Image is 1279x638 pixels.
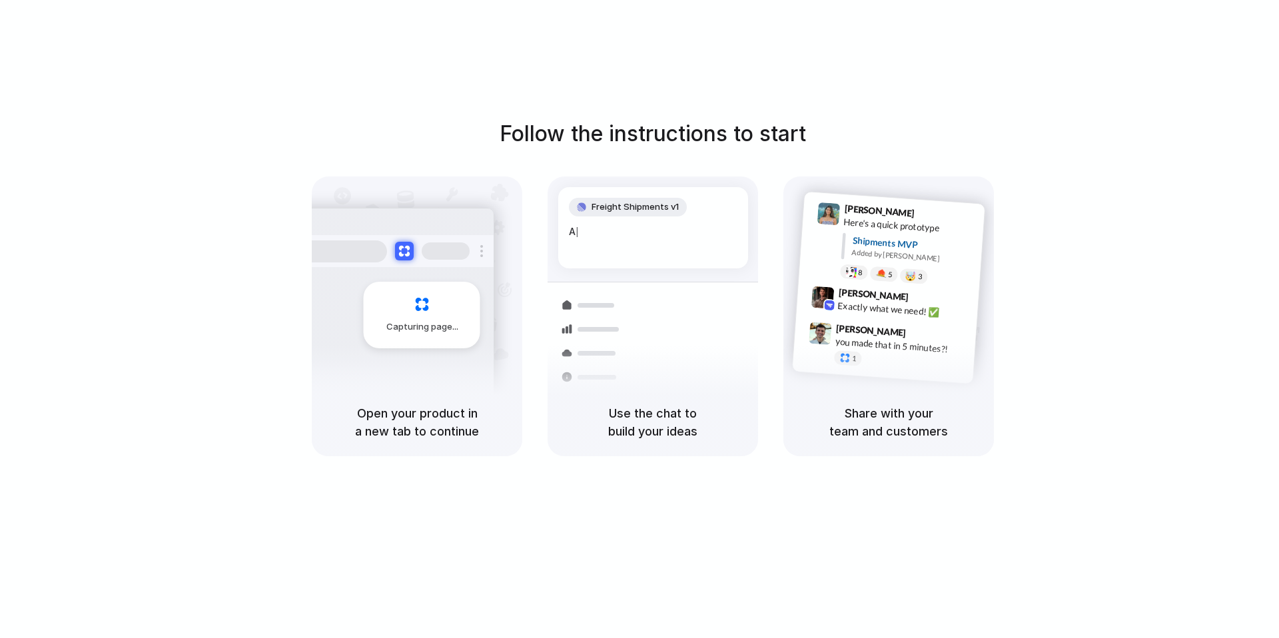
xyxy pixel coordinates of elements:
span: [PERSON_NAME] [836,321,907,340]
span: [PERSON_NAME] [844,201,915,220]
h5: Use the chat to build your ideas [564,404,742,440]
span: | [576,226,579,237]
span: [PERSON_NAME] [838,285,909,304]
h1: Follow the instructions to start [500,118,806,150]
span: 9:47 AM [910,327,937,343]
span: 8 [858,269,863,276]
div: Exactly what we need! ✅ [837,298,971,321]
span: Freight Shipments v1 [592,200,679,214]
div: Added by [PERSON_NAME] [851,247,974,266]
span: 1 [852,355,857,362]
h5: Open your product in a new tab to continue [328,404,506,440]
span: 9:42 AM [913,291,940,307]
div: you made that in 5 minutes?! [835,334,968,357]
span: Capturing page [386,320,460,334]
span: 5 [888,271,893,278]
span: 3 [918,273,923,280]
div: Shipments MVP [852,234,975,256]
div: A [569,224,737,239]
div: 🤯 [905,271,917,281]
h5: Share with your team and customers [799,404,978,440]
div: Here's a quick prototype [843,215,977,238]
span: 9:41 AM [919,208,946,224]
